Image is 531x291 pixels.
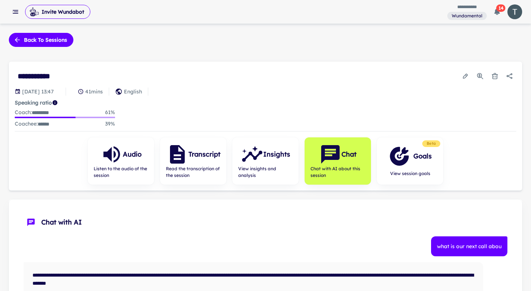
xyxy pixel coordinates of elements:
[232,137,299,185] button: InsightsView insights and analysis
[449,13,485,19] span: Wundamental
[25,4,90,19] span: Invite Wundabot to record a meeting
[459,69,472,83] button: Edit session
[503,69,516,83] button: Share session
[507,4,522,19] img: photoURL
[15,108,49,117] p: Coach :
[166,165,221,179] span: Read the transcription of the session
[377,137,443,185] button: GoalsView session goals
[22,88,54,96] p: Session date
[105,108,115,117] p: 61 %
[160,137,226,185] button: TranscriptRead the transcription of the session
[305,137,371,185] button: ChatChat with AI about this session
[263,149,290,160] h6: Insights
[388,170,432,177] span: View session goals
[15,99,52,106] strong: Speaking ratio
[341,149,357,160] h6: Chat
[85,88,103,96] p: 41 mins
[310,165,365,179] span: Chat with AI about this session
[488,69,502,83] button: Delete session
[9,33,73,47] button: Back to sessions
[238,165,293,179] span: View insights and analysis
[41,217,504,227] span: Chat with AI
[413,151,432,161] h6: Goals
[490,4,504,19] button: 14
[88,137,154,185] button: AudioListen to the audio of the session
[424,141,439,147] span: Beta
[124,88,142,96] p: English
[15,120,49,128] p: Coachee :
[52,100,58,106] svg: Coach/coachee ideal ratio of speaking is roughly 20:80. Mentor/mentee ideal ratio of speaking is ...
[25,5,90,19] button: Invite Wundabot
[94,165,148,179] span: Listen to the audio of the session
[105,120,115,128] p: 39 %
[437,242,502,250] p: what is our next call abou
[473,69,487,83] button: Usage Statistics
[447,11,487,20] span: You are a member of this workspace. Contact your workspace owner for assistance.
[188,149,221,160] h6: Transcript
[123,149,142,160] h6: Audio
[496,4,506,12] span: 14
